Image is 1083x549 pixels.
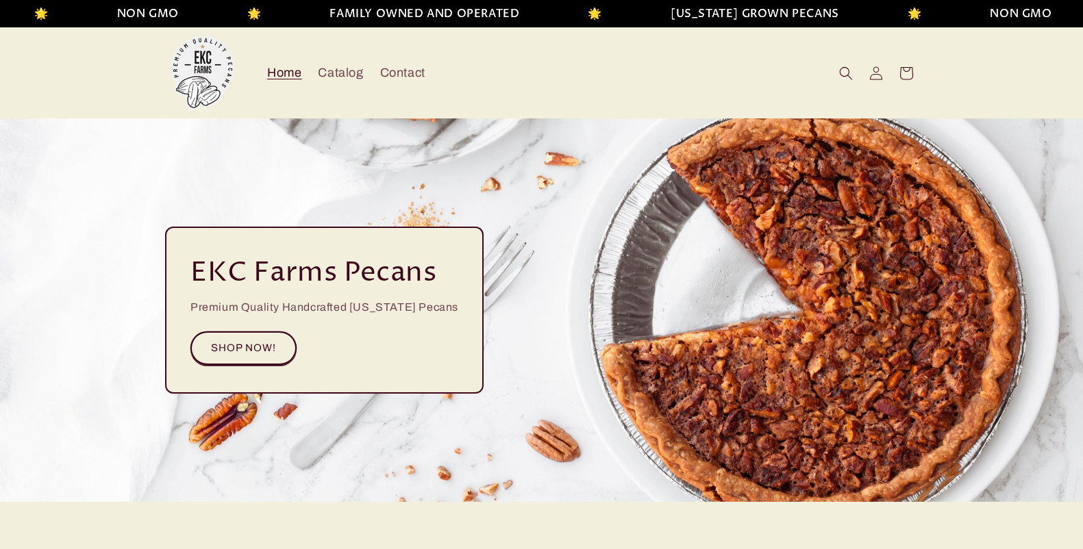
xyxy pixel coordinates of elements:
li: 🌟 [34,4,48,24]
a: Home [259,57,310,89]
a: Contact [372,57,434,89]
li: 🌟 [907,4,921,24]
li: 🌟 [587,4,601,24]
li: NON GMO [989,4,1051,24]
a: Catalog [310,57,371,89]
li: 🌟 [247,4,261,24]
h2: EKC Farms Pecans [190,255,437,291]
span: Contact [380,65,425,81]
summary: Search [831,58,861,88]
a: SHOP NOW! [190,331,297,365]
li: FAMILY OWNED AND OPERATED [329,4,519,24]
a: EKC Pecans [160,30,245,116]
li: NON GMO [116,4,178,24]
p: Premium Quality Handcrafted [US_STATE] Pecans [190,298,458,318]
li: [US_STATE] GROWN PECANS [670,4,838,24]
span: Home [267,65,301,81]
span: Catalog [318,65,363,81]
img: EKC Pecans [165,36,240,111]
